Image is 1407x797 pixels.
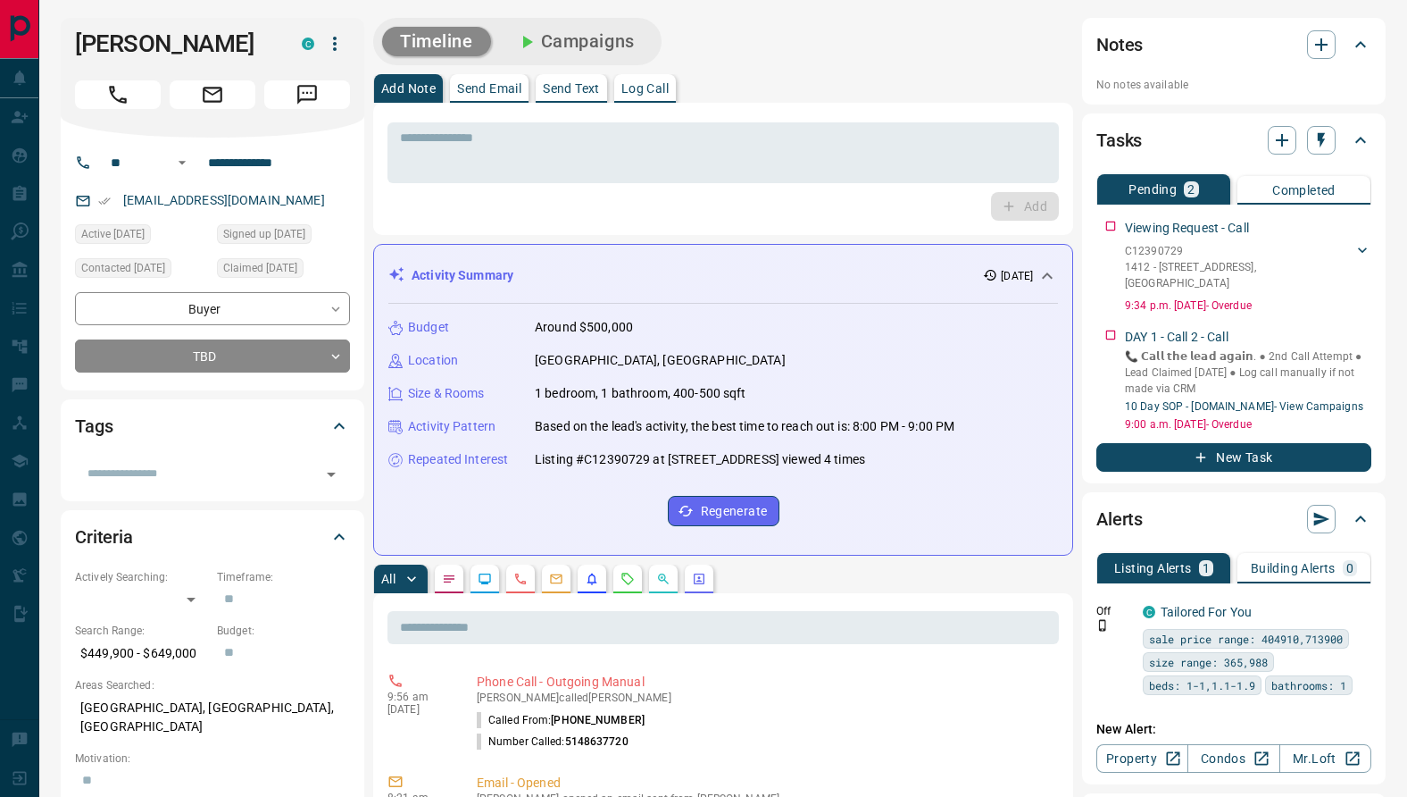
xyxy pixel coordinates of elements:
p: 📞 𝗖𝗮𝗹𝗹 𝘁𝗵𝗲 𝗹𝗲𝗮𝗱 𝗮𝗴𝗮𝗶𝗻. ● 2nd Call Attempt ● Lead Claimed [DATE] ‎● Log call manually if not made ... [1125,348,1371,397]
p: 1 [1203,562,1210,575]
div: Alerts [1096,498,1371,541]
p: Size & Rooms [408,384,485,403]
p: Send Email [457,82,521,95]
span: bathrooms: 1 [1271,676,1346,694]
p: Log Call [621,82,669,95]
h2: Tasks [1096,126,1142,155]
p: DAY 1 - Call 2 - Call [1125,328,1228,347]
p: All [381,573,395,585]
svg: Listing Alerts [585,572,599,586]
p: Pending [1128,183,1177,196]
p: 9:00 a.m. [DATE] - Overdue [1125,416,1371,432]
p: [DATE] [387,703,450,716]
p: Listing Alerts [1114,562,1192,575]
button: Regenerate [668,496,779,526]
div: Criteria [75,516,350,558]
p: Motivation: [75,751,350,767]
svg: Notes [442,572,456,586]
p: Building Alerts [1251,562,1336,575]
span: Signed up [DATE] [223,225,305,243]
svg: Opportunities [656,572,670,586]
div: C123907291412 - [STREET_ADDRESS],[GEOGRAPHIC_DATA] [1125,239,1371,295]
svg: Push Notification Only [1096,619,1109,632]
p: [GEOGRAPHIC_DATA], [GEOGRAPHIC_DATA], [GEOGRAPHIC_DATA] [75,693,350,742]
button: Open [319,462,344,487]
p: Email - Opened [477,774,1052,793]
span: sale price range: 404910,713900 [1149,630,1343,648]
a: [EMAIL_ADDRESS][DOMAIN_NAME] [123,193,325,207]
p: Search Range: [75,623,208,639]
p: Location [408,351,458,370]
h1: [PERSON_NAME] [75,29,275,58]
p: Completed [1272,184,1336,197]
p: $449,900 - $649,000 [75,639,208,668]
h2: Notes [1096,30,1143,59]
p: Phone Call - Outgoing Manual [477,673,1052,692]
span: Active [DATE] [81,225,145,243]
span: Contacted [DATE] [81,259,165,277]
h2: Alerts [1096,505,1143,533]
p: No notes available [1096,77,1371,93]
p: Activity Pattern [408,417,495,436]
svg: Email Verified [98,195,111,207]
a: Property [1096,744,1188,773]
p: Listing #C12390729 at [STREET_ADDRESS] viewed 4 times [535,450,865,469]
a: Condos [1187,744,1279,773]
div: Notes [1096,23,1371,66]
p: Budget: [217,623,350,639]
div: Buyer [75,292,350,325]
span: Email [170,80,255,109]
div: Sun Sep 14 2025 [75,224,208,249]
span: 5148637720 [565,735,629,748]
p: Repeated Interest [408,450,508,469]
h2: Criteria [75,523,133,551]
p: [DATE] [1001,268,1033,284]
div: Tasks [1096,119,1371,162]
p: Off [1096,603,1132,619]
p: 9:56 am [387,691,450,703]
div: Sun Sep 14 2025 [217,258,350,283]
p: [GEOGRAPHIC_DATA], [GEOGRAPHIC_DATA] [535,351,786,370]
button: Campaigns [498,27,653,56]
p: [PERSON_NAME] called [PERSON_NAME] [477,692,1052,704]
p: 2 [1187,183,1195,196]
button: New Task [1096,443,1371,472]
p: Budget [408,318,449,337]
span: beds: 1-1,1.1-1.9 [1149,676,1255,694]
button: Timeline [382,27,491,56]
svg: Lead Browsing Activity [478,572,492,586]
p: Called From: [477,712,645,728]
p: Number Called: [477,734,629,750]
a: Tailored For You [1161,605,1252,619]
p: Around $500,000 [535,318,633,337]
svg: Agent Actions [692,572,706,586]
p: Activity Summary [412,266,513,285]
h2: Tags [75,412,112,440]
p: Based on the lead's activity, the best time to reach out is: 8:00 PM - 9:00 PM [535,417,954,436]
p: 1412 - [STREET_ADDRESS] , [GEOGRAPHIC_DATA] [1125,259,1353,291]
div: Activity Summary[DATE] [388,259,1058,292]
svg: Emails [549,572,563,586]
a: 10 Day SOP - [DOMAIN_NAME]- View Campaigns [1125,400,1363,413]
p: Timeframe: [217,569,350,585]
div: Mon Sep 15 2025 [75,258,208,283]
p: Send Text [543,82,600,95]
div: TBD [75,340,350,373]
span: size range: 365,988 [1149,653,1268,671]
button: Open [171,152,193,173]
span: Claimed [DATE] [223,259,297,277]
p: 0 [1346,562,1353,575]
svg: Calls [513,572,528,586]
p: Viewing Request - Call [1125,219,1249,238]
div: Sun Sep 14 2025 [217,224,350,249]
p: 9:34 p.m. [DATE] - Overdue [1125,298,1371,314]
p: New Alert: [1096,720,1371,739]
p: Areas Searched: [75,677,350,693]
span: Message [264,80,350,109]
span: [PHONE_NUMBER] [551,714,645,726]
div: condos.ca [1143,606,1155,618]
a: Mr.Loft [1279,744,1371,773]
p: C12390729 [1125,243,1353,259]
span: Call [75,80,161,109]
p: Add Note [381,82,436,95]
